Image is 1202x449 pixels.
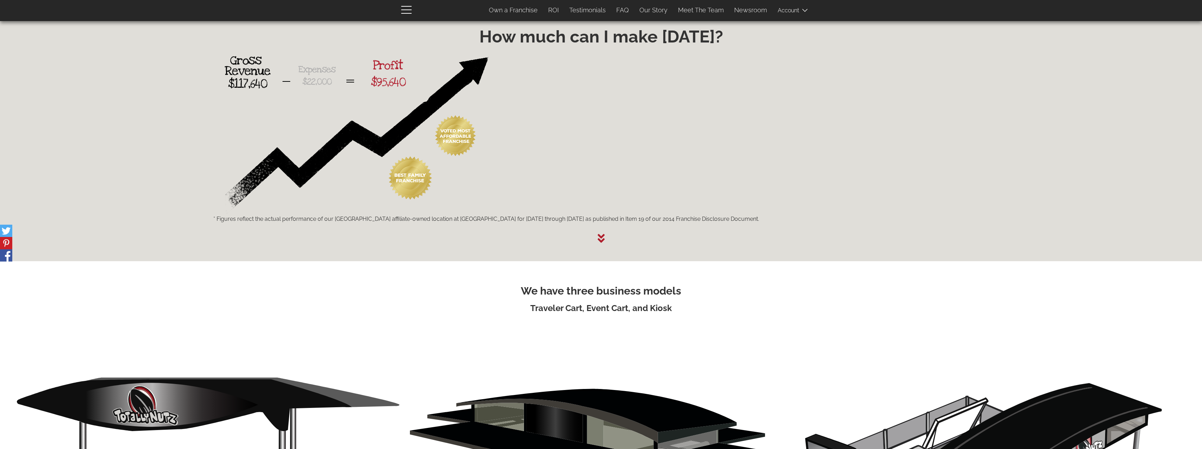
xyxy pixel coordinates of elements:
a: Our Story [634,3,673,18]
a: Own a Franchise [484,3,543,18]
h1: How much can I make [DATE]? [17,27,1185,46]
a: FAQ [611,3,634,18]
a: ROI [543,3,564,18]
span: * Figures reflect the actual performance of our [GEOGRAPHIC_DATA] affiliate-owned location at [GE... [213,216,759,222]
a: Meet The Team [673,3,729,18]
h3: Traveler Cart, Event Cart, and Kiosk [17,304,1185,313]
a: Newsroom [729,3,772,18]
h2: We have three business models [17,285,1185,297]
a: Testimonials [564,3,611,18]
